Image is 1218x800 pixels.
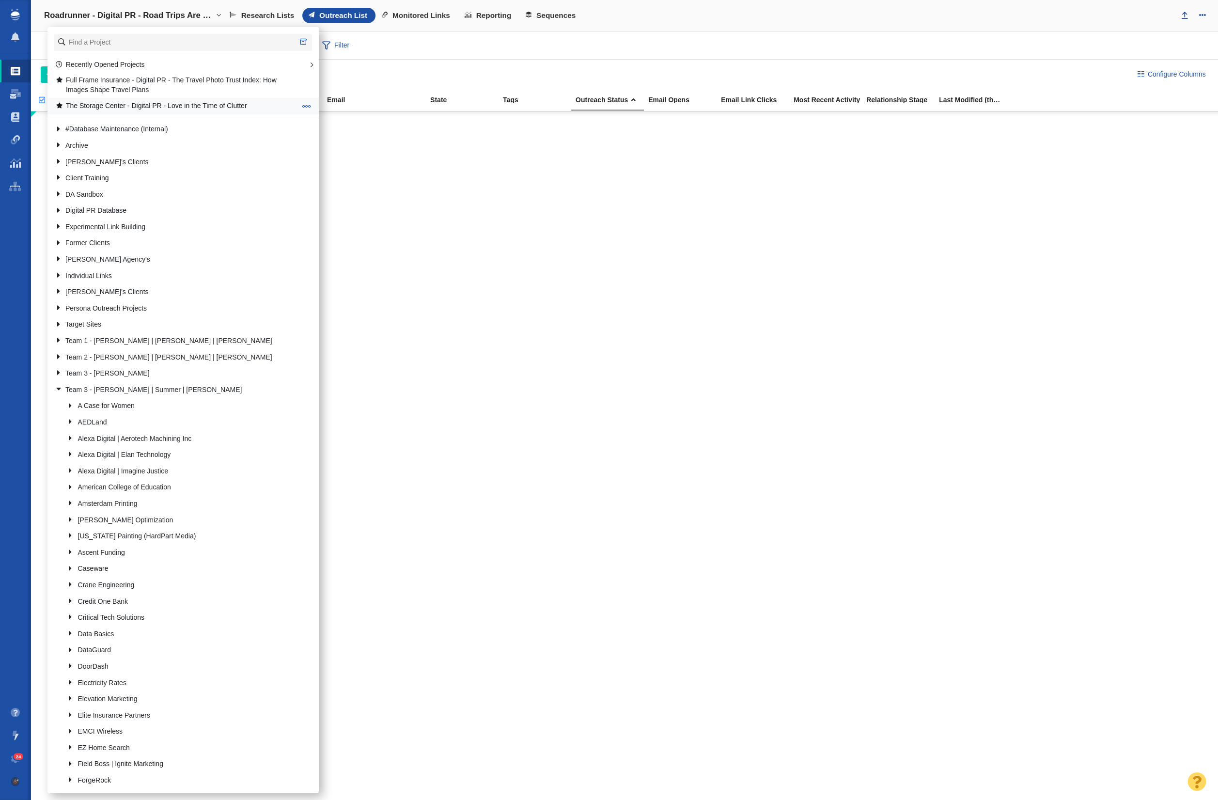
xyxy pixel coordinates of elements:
a: Former Clients [52,236,299,251]
div: Relationship Stage [866,96,938,103]
input: Find a Project [54,34,312,51]
a: Full Frame Insurance - Digital PR - The Travel Photo Trust Index: How Images Shape Travel Plans [53,73,299,97]
a: Crane Engineering [65,578,299,593]
a: Outreach Status [576,96,647,105]
a: Caseware [65,562,299,577]
a: Archive [52,138,299,153]
a: Credit One Bank [65,594,299,609]
a: [PERSON_NAME]'s Clients [52,155,299,170]
span: Outreach List [319,11,367,20]
div: Email Link Clicks [721,96,793,103]
a: [PERSON_NAME]'s Clients [52,285,299,300]
a: DoorDash [65,659,299,674]
div: Websites [41,34,120,56]
a: Team 1 - [PERSON_NAME] | [PERSON_NAME] | [PERSON_NAME] [52,333,299,348]
a: A Case for Women [65,399,299,414]
span: Research Lists [241,11,295,20]
div: Most Recent Activity [794,96,865,103]
a: Tags [503,96,575,105]
a: The Storage Center - Digital PR - Love in the Time of Clutter [53,98,299,113]
button: Configure Columns [1132,66,1211,83]
span: Filter [316,36,355,55]
a: Elevation Marketing [65,692,299,707]
div: State [430,96,502,103]
a: Alexa Digital | Aerotech Machining Inc [65,431,299,446]
a: AEDLand [65,415,299,430]
div: Email [327,96,429,103]
div: Tags [503,96,575,103]
a: Ascent Funding [65,545,299,560]
a: #Database Maintenance (Internal) [52,122,299,137]
img: buzzstream_logo_iconsimple.png [11,9,19,20]
a: Amsterdam Printing [65,496,299,511]
a: Sequences [519,8,584,23]
a: DataGuard [65,643,299,658]
a: Team 3 - [PERSON_NAME] [52,366,299,381]
a: Team 3 - [PERSON_NAME] | Summer | [PERSON_NAME] [52,382,299,397]
a: Data Basics [65,627,299,642]
a: Digital PR Database [52,204,299,219]
a: Critical Tech Solutions [65,611,299,626]
a: Elite Insurance Partners [65,708,299,723]
a: Last Modified (this project) [939,96,1011,105]
a: Reporting [458,8,519,23]
div: Email Opens [648,96,720,103]
a: Outreach List [302,8,375,23]
a: EMCI Wireless [65,724,299,739]
a: American College of Education [65,480,299,495]
span: Reporting [476,11,512,20]
a: Electricity Rates [65,675,299,690]
a: [PERSON_NAME] Optimization [65,513,299,528]
a: DA Sandbox [52,187,299,202]
img: 6834d3ee73015a2022ce0a1cf1320691 [11,777,20,786]
a: Alexa Digital | Imagine Justice [65,464,299,479]
h4: Roadrunner - Digital PR - Road Trips Are Back: The Summer 2025 American Vacation [44,11,214,20]
a: Individual Links [52,268,299,283]
div: Date the Contact information in this project was last edited [939,96,1011,103]
a: ForgeRock [65,773,299,788]
a: Field Boss | Ignite Marketing [65,757,299,772]
span: Monitored Links [392,11,450,20]
a: Email Link Clicks [721,96,793,105]
button: Add People [41,66,104,83]
a: Relationship Stage [866,96,938,105]
a: EZ Home Search [65,740,299,755]
span: Sequences [536,11,576,20]
a: Monitored Links [375,8,458,23]
a: Recently Opened Projects [56,61,145,68]
a: [PERSON_NAME] Agency's [52,252,299,267]
div: Outreach Status [576,96,647,103]
a: Persona Outreach Projects [52,301,299,316]
a: State [430,96,502,105]
a: Alexa Digital | Elan Technology [65,448,299,463]
a: Team 2 - [PERSON_NAME] | [PERSON_NAME] | [PERSON_NAME] [52,350,299,365]
a: Experimental Link Building [52,220,299,235]
span: 24 [14,753,24,760]
a: [US_STATE] Painting (HardPart Media) [65,529,299,544]
a: Email Opens [648,96,720,105]
a: Target Sites [52,317,299,332]
span: Configure Columns [1148,69,1206,79]
a: Email [327,96,429,105]
a: Research Lists [223,8,302,23]
a: Client Training [52,171,299,186]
